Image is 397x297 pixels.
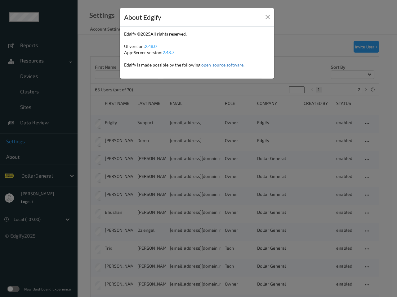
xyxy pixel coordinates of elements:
[263,13,272,21] button: Close
[201,62,244,67] a: open-source software.
[145,44,157,49] span: 2.48.0
[163,50,174,55] span: 2.48.7
[124,12,161,22] div: About Edgify
[124,31,270,74] div: Edgify © 2025 All rights reserved. UI version: App-Server version: Edgify is made possible by the...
